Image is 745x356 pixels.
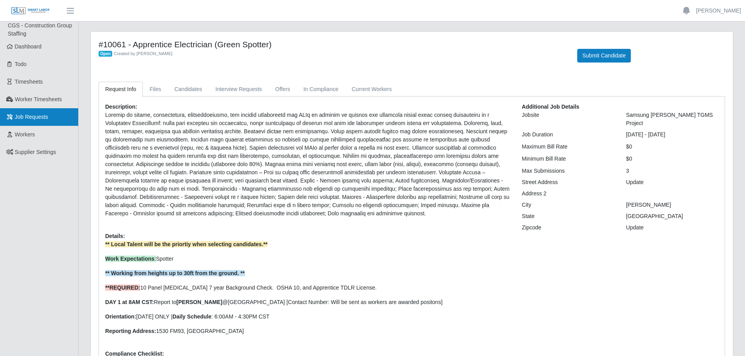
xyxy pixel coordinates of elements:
[620,178,724,186] div: Update
[99,39,565,49] h4: #10061 - Apprentice Electrician (Green Spotter)
[516,131,620,139] div: Job Duration
[522,104,579,110] b: Additional Job Details
[620,131,724,139] div: [DATE] - [DATE]
[99,51,112,57] span: Open
[269,82,297,97] a: Offers
[620,155,724,163] div: $0
[209,82,269,97] a: Interview Requests
[516,155,620,163] div: Minimum Bill Rate
[105,256,156,262] span: :
[105,111,510,218] p: Loremip do sitame, consectetura, elitseddoeiusmo, tem incidid utlaboreetd mag ALIq en adminim ve ...
[15,149,56,155] span: Supplier Settings
[8,22,72,37] span: CGS - Construction Group Staffing
[105,299,443,305] span: Report to @[GEOGRAPHIC_DATA] [Contact Number: Will be sent as workers are awarded positons]
[105,256,174,262] span: Spotter
[516,143,620,151] div: Maximum Bill Rate
[105,256,154,262] strong: Work Expectations
[99,82,143,97] a: Request Info
[15,96,62,102] span: Worker Timesheets
[696,7,741,15] a: [PERSON_NAME]
[105,313,269,320] span: [DATE] ONLY | : 6:00AM - 4:30PM CST
[15,43,42,50] span: Dashboard
[620,143,724,151] div: $0
[620,201,724,209] div: [PERSON_NAME]
[620,224,724,232] div: Update
[11,7,50,15] img: SLM Logo
[105,284,140,291] span: **REQUIRED:
[172,313,212,320] strong: Daily Schedule
[105,328,156,334] strong: Reporting Address:
[15,114,48,120] span: Job Requests
[516,201,620,209] div: City
[105,270,245,276] span: ** Working from heights up to 30ft from the ground. **
[168,82,209,97] a: Candidates
[516,224,620,232] div: Zipcode
[516,111,620,127] div: Jobsite
[297,82,345,97] a: In Compliance
[15,79,43,85] span: Timesheets
[620,212,724,220] div: [GEOGRAPHIC_DATA]
[105,104,137,110] b: Description:
[176,299,222,305] strong: [PERSON_NAME]
[105,299,154,305] strong: DAY 1 at 8AM CST:
[105,313,136,320] strong: Orientation:
[105,241,267,247] span: ** Local Talent will be the priortiy when selecting candidates.**
[577,49,631,63] button: Submit Candidate
[345,82,398,97] a: Current Workers
[516,178,620,186] div: Street Address
[114,51,172,56] span: Created by [PERSON_NAME]
[620,167,724,175] div: 3
[105,327,510,335] p: 1530 FM93, [GEOGRAPHIC_DATA]
[143,82,168,97] a: Files
[516,212,620,220] div: State
[516,190,620,198] div: Address 2
[516,167,620,175] div: Max Submissions
[15,131,35,138] span: Workers
[620,111,724,127] div: Samsung [PERSON_NAME] TGMS Project
[15,61,27,67] span: Todo
[105,284,510,292] p: 10 Panel [MEDICAL_DATA] 7 year Background Check. OSHA 10, and Apprentice TDLR License.
[105,233,125,239] b: Details:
